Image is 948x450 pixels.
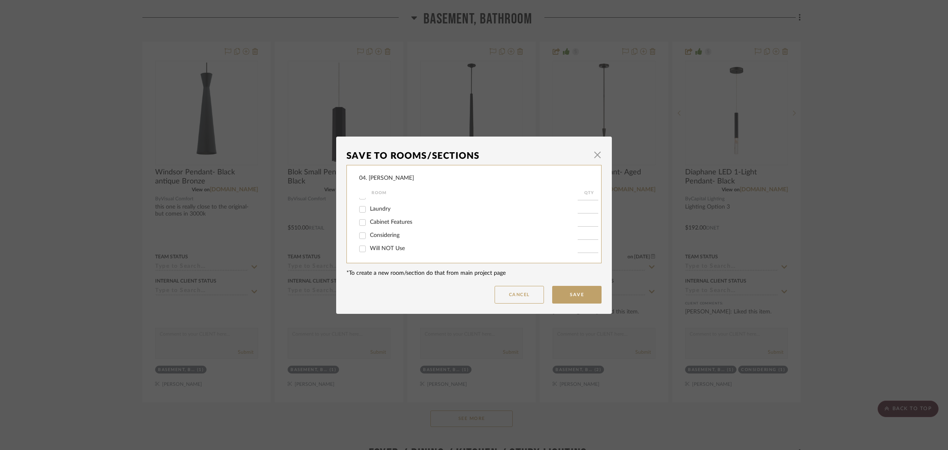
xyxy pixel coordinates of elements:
[370,232,400,238] span: Considering
[589,147,606,163] button: Close
[370,206,390,212] span: Laundry
[346,147,589,165] div: Save To Rooms/Sections
[370,246,405,251] span: Will NOT Use
[495,286,544,304] button: Cancel
[552,286,602,304] button: Save
[578,188,600,198] div: QTY
[372,188,578,198] div: Room
[370,219,412,225] span: Cabinet Features
[346,147,602,165] dialog-header: Save To Rooms/Sections
[359,174,414,183] div: 04. [PERSON_NAME]
[346,269,602,278] div: *To create a new room/section do that from main project page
